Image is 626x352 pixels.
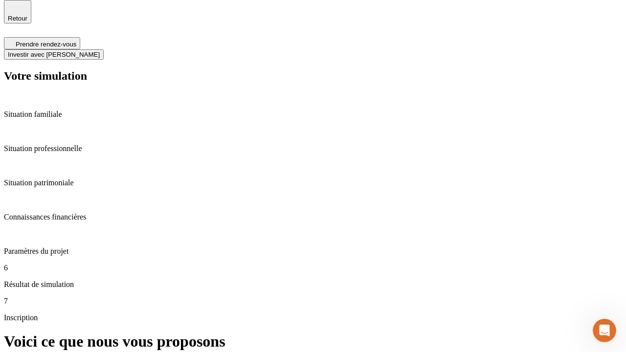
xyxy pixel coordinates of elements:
p: Inscription [4,313,622,322]
button: Investir avec [PERSON_NAME] [4,49,104,60]
p: Situation familiale [4,110,622,119]
span: Prendre rendez-vous [16,41,76,48]
p: 7 [4,297,622,306]
p: Paramètres du projet [4,247,622,256]
h1: Voici ce que nous vous proposons [4,332,622,351]
p: 6 [4,264,622,272]
p: Connaissances financières [4,213,622,221]
p: Situation patrimoniale [4,178,622,187]
h2: Votre simulation [4,69,622,83]
iframe: Intercom live chat [593,319,616,342]
p: Situation professionnelle [4,144,622,153]
span: Investir avec [PERSON_NAME] [8,51,100,58]
p: Résultat de simulation [4,280,622,289]
span: Retour [8,15,27,22]
button: Prendre rendez-vous [4,37,80,49]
